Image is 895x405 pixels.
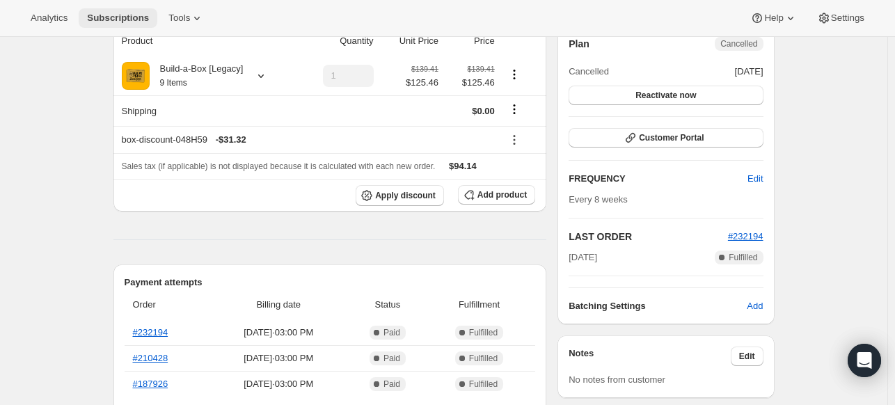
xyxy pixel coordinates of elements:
[468,65,495,73] small: $139.41
[133,353,168,363] a: #210428
[214,326,344,340] span: [DATE] · 03:00 PM
[375,190,436,201] span: Apply discount
[472,106,495,116] span: $0.00
[378,26,443,56] th: Unit Price
[848,344,881,377] div: Open Intercom Messenger
[133,327,168,337] a: #232194
[356,185,444,206] button: Apply discount
[150,62,244,90] div: Build-a-Box [Legacy]
[503,67,525,82] button: Product actions
[831,13,864,24] span: Settings
[383,327,400,338] span: Paid
[383,379,400,390] span: Paid
[569,299,747,313] h6: Batching Settings
[469,379,498,390] span: Fulfilled
[569,347,731,366] h3: Notes
[125,289,209,320] th: Order
[406,76,438,90] span: $125.46
[635,90,696,101] span: Reactivate now
[79,8,157,28] button: Subscriptions
[214,298,344,312] span: Billing date
[122,133,495,147] div: box-discount-048H59
[728,231,763,241] a: #232194
[122,161,436,171] span: Sales tax (if applicable) is not displayed because it is calculated with each new order.
[296,26,377,56] th: Quantity
[214,377,344,391] span: [DATE] · 03:00 PM
[569,251,597,264] span: [DATE]
[447,76,495,90] span: $125.46
[739,168,771,190] button: Edit
[431,298,527,312] span: Fulfillment
[569,194,628,205] span: Every 8 weeks
[216,133,246,147] span: - $31.32
[747,172,763,186] span: Edit
[569,172,747,186] h2: FREQUENCY
[735,65,763,79] span: [DATE]
[133,379,168,389] a: #187926
[469,353,498,364] span: Fulfilled
[720,38,757,49] span: Cancelled
[458,185,535,205] button: Add product
[639,132,704,143] span: Customer Portal
[739,351,755,362] span: Edit
[214,351,344,365] span: [DATE] · 03:00 PM
[569,37,589,51] h2: Plan
[160,78,187,88] small: 9 Items
[569,230,728,244] h2: LAST ORDER
[352,298,423,312] span: Status
[747,299,763,313] span: Add
[477,189,527,200] span: Add product
[728,230,763,244] button: #232194
[122,62,150,90] img: product img
[87,13,149,24] span: Subscriptions
[160,8,212,28] button: Tools
[469,327,498,338] span: Fulfilled
[731,347,763,366] button: Edit
[742,8,805,28] button: Help
[22,8,76,28] button: Analytics
[764,13,783,24] span: Help
[113,95,297,126] th: Shipping
[503,102,525,117] button: Shipping actions
[569,128,763,148] button: Customer Portal
[569,65,609,79] span: Cancelled
[168,13,190,24] span: Tools
[113,26,297,56] th: Product
[449,161,477,171] span: $94.14
[569,86,763,105] button: Reactivate now
[729,252,757,263] span: Fulfilled
[31,13,68,24] span: Analytics
[809,8,873,28] button: Settings
[569,374,665,385] span: No notes from customer
[383,353,400,364] span: Paid
[125,276,536,289] h2: Payment attempts
[443,26,499,56] th: Price
[738,295,771,317] button: Add
[411,65,438,73] small: $139.41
